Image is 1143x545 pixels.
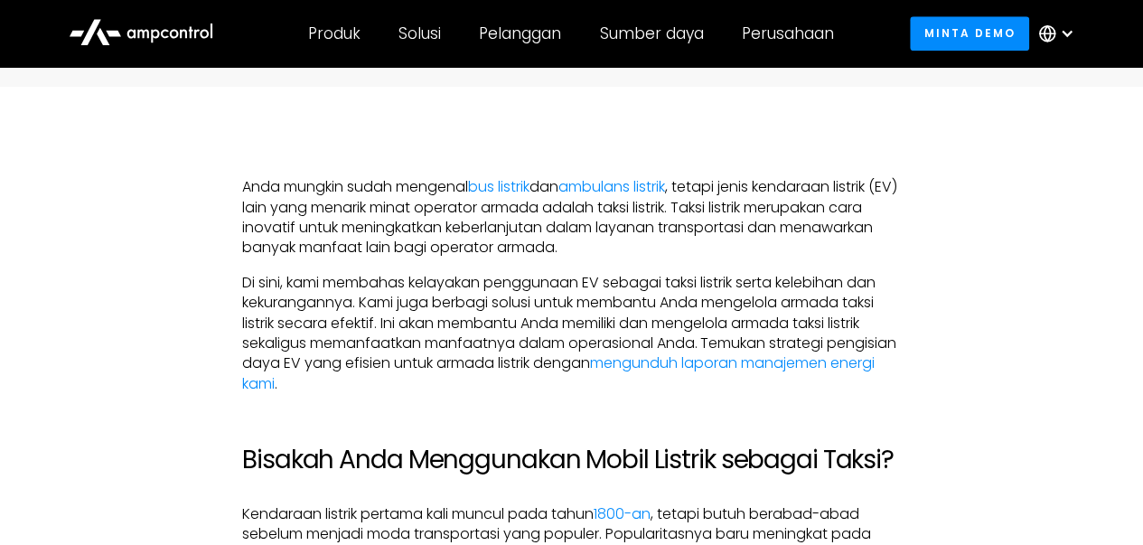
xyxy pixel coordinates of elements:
[242,352,875,393] a: mengunduh laporan manajemen energi kami
[398,23,441,43] div: Solusi
[242,272,876,353] font: Di sini, kami membahas kelayakan penggunaan EV sebagai taksi listrik serta kelebihan dan kekurang...
[599,23,703,43] div: Sumber daya
[924,25,1016,41] font: Minta demo
[599,23,703,44] font: Sumber daya
[742,23,834,44] font: Perusahaan
[479,23,561,44] font: Pelanggan
[275,373,277,394] font: .
[742,23,834,43] div: Perusahaan
[479,23,561,43] div: Pelanggan
[910,16,1029,50] a: Minta demo
[242,176,468,197] font: Anda mungkin sudah mengenal
[242,176,897,258] font: , tetapi jenis kendaraan listrik (EV) lain yang menarik minat operator armada adalah taksi listri...
[242,503,594,524] font: Kendaraan listrik pertama kali muncul pada tahun
[558,176,665,197] a: ambulans listrik
[308,23,361,44] font: Produk
[242,333,896,373] font: Temukan strategi pengisian daya EV yang efisien untuk armada listrik dengan
[398,23,441,44] font: Solusi
[468,176,529,197] a: bus listrik
[594,503,651,524] a: 1800-an
[308,23,361,43] div: Produk
[529,176,558,197] font: dan
[242,442,894,477] font: Bisakah Anda Menggunakan Mobil Listrik sebagai Taksi?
